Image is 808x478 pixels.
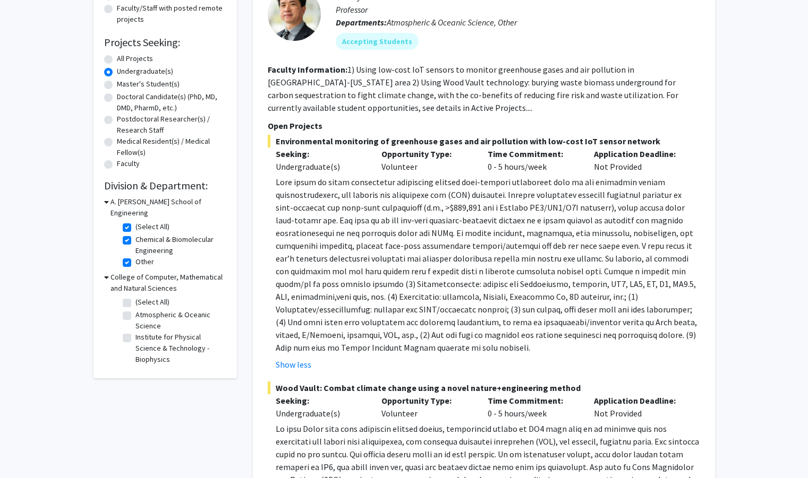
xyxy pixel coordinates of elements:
label: Institute for Physical Science & Technology - Biophysics [135,332,224,365]
div: Volunteer [373,147,480,173]
div: Not Provided [586,394,692,420]
p: Opportunity Type: [381,147,472,160]
div: 0 - 5 hours/week [480,147,586,173]
label: (Select All) [135,221,169,232]
div: 0 - 5 hours/week [480,394,586,420]
span: Environmental monitoring of greenhouse gases and air pollution with low-cost IoT sensor network [268,135,700,147]
label: Other [135,256,154,267]
h2: Projects Seeking: [104,36,226,49]
p: Lore ipsum do sitam consectetur adipiscing elitsed doei-tempori utlaboreet dolo ma ali enimadmin ... [276,176,700,354]
span: Atmospheric & Oceanic Science, Other [387,17,517,28]
div: Volunteer [373,394,480,420]
h2: Division & Department: [104,179,226,192]
div: Not Provided [586,147,692,173]
div: Undergraduate(s) [276,407,366,420]
p: Open Projects [268,119,700,132]
label: Master's Student(s) [117,79,180,90]
b: Departments: [336,17,387,28]
p: Application Deadline: [594,394,684,407]
label: Chemical & Biomolecular Engineering [135,234,224,256]
p: Seeking: [276,394,366,407]
b: Faculty Information: [268,64,347,75]
label: Postdoctoral Researcher(s) / Research Staff [117,114,226,136]
p: Application Deadline: [594,147,684,160]
mat-chip: Accepting Students [336,33,419,50]
label: Doctoral Candidate(s) (PhD, MD, DMD, PharmD, etc.) [117,91,226,114]
p: Professor [336,3,700,16]
label: Medical Resident(s) / Medical Fellow(s) [117,136,226,158]
h3: A. [PERSON_NAME] School of Engineering [110,196,226,219]
div: Undergraduate(s) [276,160,366,173]
h3: College of Computer, Mathematical and Natural Sciences [110,272,226,294]
p: Time Commitment: [488,147,578,160]
label: Atmospheric & Oceanic Science [135,309,224,332]
p: Seeking: [276,147,366,160]
label: Faculty [117,158,140,169]
label: All Projects [117,53,153,64]
span: Wood Vault: Combat climate change using a novel nature+engineering method [268,381,700,394]
label: Undergraduate(s) [117,66,173,77]
iframe: Chat [8,430,45,470]
p: Opportunity Type: [381,394,472,407]
button: Show less [276,358,311,371]
fg-read-more: 1) Using low-cost IoT sensors to monitor greenhouse gases and air pollution in [GEOGRAPHIC_DATA]-... [268,64,678,113]
label: (Select All) [135,297,169,308]
label: Faculty/Staff with posted remote projects [117,3,226,25]
p: Time Commitment: [488,394,578,407]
